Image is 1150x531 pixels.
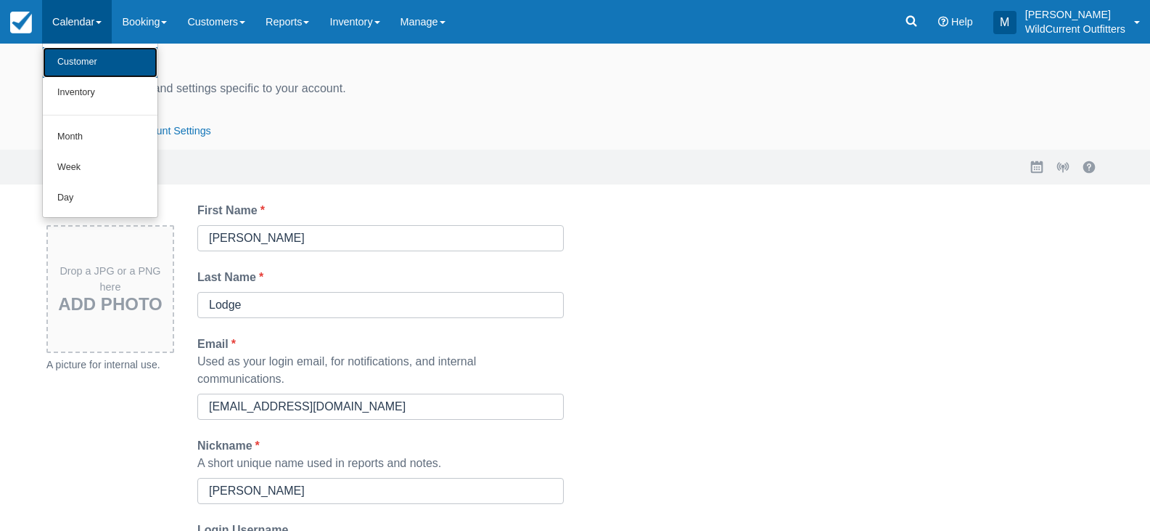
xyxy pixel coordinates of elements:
label: First Name [197,202,271,219]
a: Month [43,122,157,153]
p: [PERSON_NAME] [1025,7,1125,22]
ul: Calendar [42,44,158,218]
a: Customer [43,47,157,78]
label: Email [197,336,242,353]
label: Nickname [197,437,266,455]
label: Last Name [197,269,269,286]
a: Week [43,153,157,183]
p: WildCurrent Outfitters [1025,22,1125,36]
div: A picture for internal use. [46,356,174,373]
span: Used as your login email, for notifications, and internal communications. [197,355,476,385]
img: checkfront-main-nav-mini-logo.png [10,12,32,33]
div: Drop a JPG or a PNG here [48,264,173,315]
div: M [993,11,1016,34]
i: Help [938,17,948,27]
a: Day [43,183,157,214]
h3: Add Photo [54,295,167,314]
div: Manage your profile and settings specific to your account. [46,80,1104,97]
div: A short unique name used in reports and notes. [197,455,564,472]
div: Profile [46,52,1104,77]
a: Inventory [43,78,157,108]
span: Help [951,16,973,28]
button: Account Settings [125,115,220,148]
